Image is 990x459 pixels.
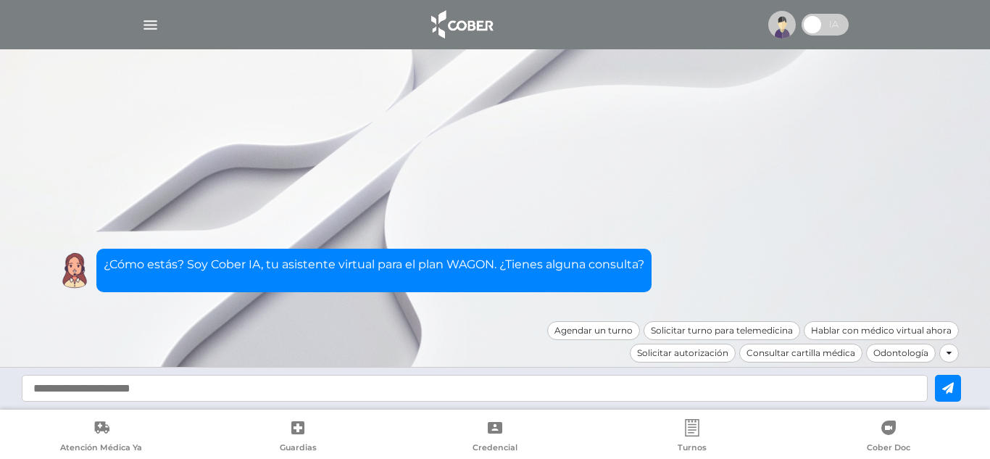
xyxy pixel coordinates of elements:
img: profile-placeholder.svg [768,11,796,38]
div: Agendar un turno [547,321,640,340]
span: Turnos [678,442,707,455]
a: Cober Doc [790,419,987,456]
span: Guardias [280,442,317,455]
div: Consultar cartilla médica [739,344,862,363]
span: Credencial [473,442,517,455]
a: Credencial [396,419,594,456]
img: Cober IA [57,252,93,289]
img: logo_cober_home-white.png [423,7,499,42]
a: Turnos [594,419,791,456]
div: Solicitar autorización [630,344,736,363]
span: Atención Médica Ya [60,442,142,455]
img: Cober_menu-lines-white.svg [141,16,159,34]
a: Atención Médica Ya [3,419,200,456]
a: Guardias [200,419,397,456]
div: Odontología [866,344,936,363]
p: ¿Cómo estás? Soy Cober IA, tu asistente virtual para el plan WAGON. ¿Tienes alguna consulta? [104,256,644,273]
div: Solicitar turno para telemedicina [644,321,800,340]
div: Hablar con médico virtual ahora [804,321,959,340]
span: Cober Doc [867,442,910,455]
